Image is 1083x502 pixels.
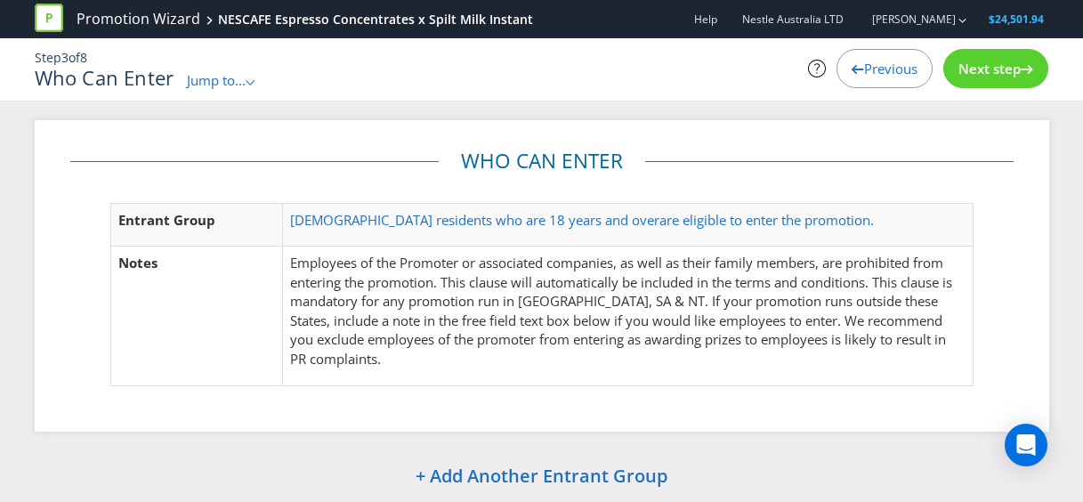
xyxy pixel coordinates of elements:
[77,9,200,29] a: Promotion Wizard
[80,49,87,66] span: 8
[694,12,717,27] a: Help
[290,254,965,368] p: Employees of the Promoter or associated companies, as well as their family members, are prohibite...
[118,211,215,229] span: Entrant Group
[218,11,533,28] div: NESCAFE Espresso Concentrates x Spilt Milk Instant
[439,147,645,175] legend: Who Can Enter
[290,211,659,229] span: [DEMOGRAPHIC_DATA] residents who are 18 years and over
[69,49,80,66] span: of
[187,71,246,89] span: Jump to...
[864,60,917,77] span: Previous
[958,60,1021,77] span: Next step
[416,464,667,488] span: + Add Another Entrant Group
[1005,424,1047,466] div: Open Intercom Messenger
[989,12,1044,27] span: $24,501.94
[61,49,69,66] span: 3
[35,67,174,88] h1: Who Can Enter
[110,247,283,385] td: Notes
[742,12,844,27] span: Nestle Australia LTD
[854,12,956,27] a: [PERSON_NAME]
[35,49,61,66] span: Step
[370,458,713,497] button: + Add Another Entrant Group
[659,211,874,229] span: are eligible to enter the promotion.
